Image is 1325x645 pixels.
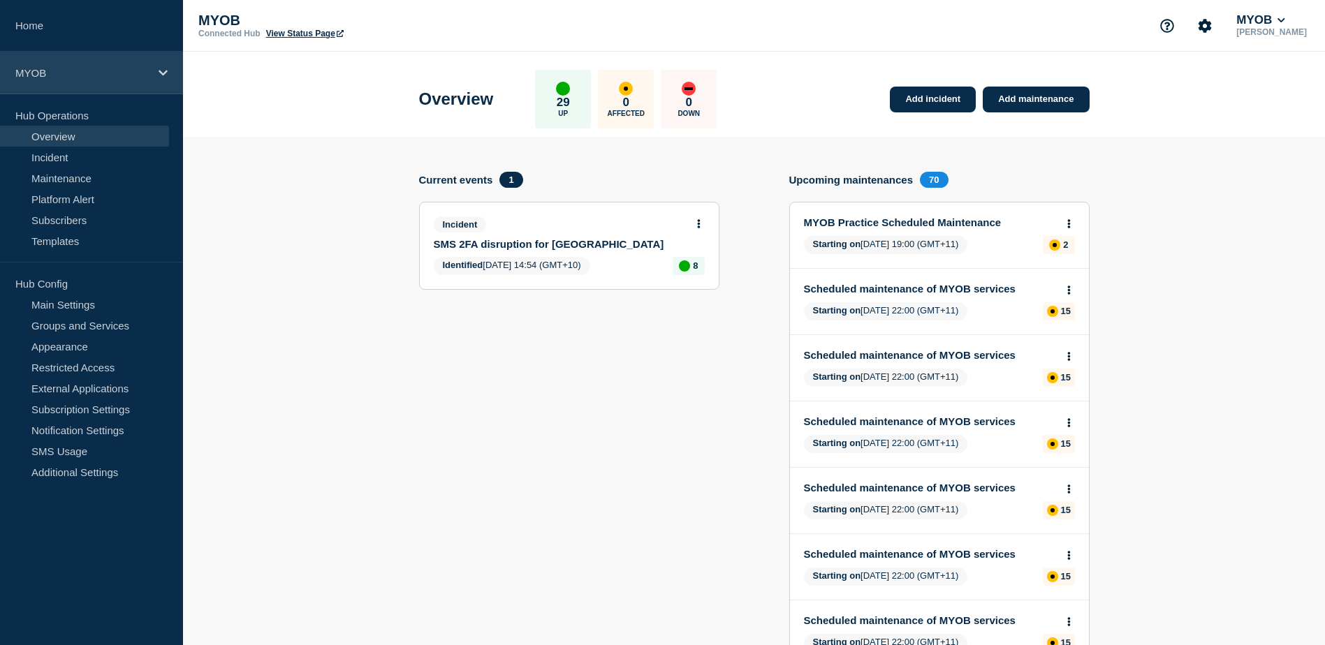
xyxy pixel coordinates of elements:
button: Account settings [1190,11,1220,40]
span: Starting on [813,371,861,382]
p: 15 [1061,505,1071,515]
div: affected [1047,306,1058,317]
p: [PERSON_NAME] [1234,27,1310,37]
p: MYOB [198,13,478,29]
p: Affected [608,110,645,117]
p: 15 [1061,372,1071,383]
div: affected [1047,438,1058,450]
span: Starting on [813,305,861,316]
h4: Upcoming maintenances [789,174,914,186]
p: 2 [1063,239,1068,250]
a: Scheduled maintenance of MYOB services [804,283,1056,295]
a: Scheduled maintenance of MYOB services [804,349,1056,361]
span: [DATE] 19:00 (GMT+11) [804,236,968,254]
p: 29 [557,96,570,110]
span: [DATE] 14:54 (GMT+10) [434,257,590,275]
p: 0 [686,96,692,110]
p: 15 [1061,438,1071,449]
a: SMS 2FA disruption for [GEOGRAPHIC_DATA] [434,238,686,250]
a: Scheduled maintenance of MYOB services [804,415,1056,427]
button: MYOB [1234,13,1288,27]
h4: Current events [419,174,493,186]
a: Scheduled maintenance of MYOB services [804,614,1056,626]
p: 15 [1061,306,1071,316]
div: affected [619,82,633,96]
div: up [556,82,570,96]
p: 15 [1061,571,1071,581]
span: [DATE] 22:00 (GMT+11) [804,501,968,519]
span: Starting on [813,438,861,448]
span: Starting on [813,570,861,581]
div: affected [1047,372,1058,383]
span: [DATE] 22:00 (GMT+11) [804,369,968,387]
div: affected [1047,571,1058,582]
div: up [679,260,690,272]
button: Support [1152,11,1182,40]
h1: Overview [419,89,494,109]
p: 8 [693,260,698,271]
span: [DATE] 22:00 (GMT+11) [804,435,968,453]
p: Down [678,110,700,117]
a: Add maintenance [983,87,1089,112]
a: Scheduled maintenance of MYOB services [804,482,1056,494]
p: Connected Hub [198,29,261,38]
span: [DATE] 22:00 (GMT+11) [804,302,968,320]
p: 0 [623,96,629,110]
a: Add incident [890,87,976,112]
span: Incident [434,216,487,232]
div: affected [1049,239,1060,251]
a: MYOB Practice Scheduled Maintenance [804,216,1056,228]
span: Starting on [813,239,861,249]
p: MYOB [15,67,149,79]
span: Starting on [813,504,861,514]
div: down [682,82,696,96]
a: View Status Page [266,29,344,38]
p: Up [558,110,568,117]
div: affected [1047,505,1058,516]
span: Identified [443,260,483,270]
span: [DATE] 22:00 (GMT+11) [804,568,968,586]
a: Scheduled maintenance of MYOB services [804,548,1056,560]
span: 70 [920,172,948,188]
span: 1 [499,172,522,188]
